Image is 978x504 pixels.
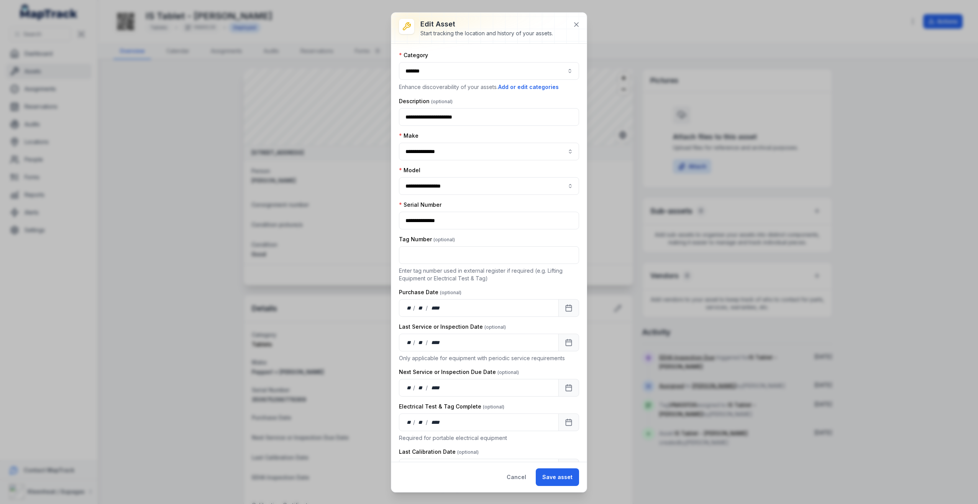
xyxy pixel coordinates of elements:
label: Description [399,97,453,105]
div: / [426,304,428,312]
div: / [426,384,428,392]
p: Required for portable electrical equipment [399,434,579,442]
div: day, [405,418,413,426]
div: Start tracking the location and history of your assets. [420,30,553,37]
label: Purchase Date [399,288,461,296]
div: month, [416,304,426,312]
div: year, [428,384,443,392]
label: Serial Number [399,201,441,209]
label: Last Calibration Date [399,448,479,456]
label: Category [399,51,428,59]
div: month, [416,384,426,392]
div: year, [428,339,443,346]
div: / [413,418,416,426]
h3: Edit asset [420,19,553,30]
label: Tag Number [399,236,455,243]
button: Cancel [500,468,533,486]
div: day, [405,304,413,312]
div: day, [405,384,413,392]
input: asset-edit:cf[8d30bdcc-ee20-45c2-b158-112416eb6043]-label [399,143,579,160]
div: year, [428,418,443,426]
label: Make [399,132,418,140]
div: month, [416,339,426,346]
button: Calendar [558,299,579,317]
button: Calendar [558,413,579,431]
p: Only applicable for equipment with periodic service requirements [399,354,579,362]
div: / [426,418,428,426]
button: Calendar [558,459,579,476]
div: / [426,339,428,346]
button: Calendar [558,379,579,397]
button: Add or edit categories [498,83,559,91]
div: month, [416,418,426,426]
div: / [413,339,416,346]
button: Save asset [536,468,579,486]
div: / [413,304,416,312]
label: Model [399,166,420,174]
input: asset-edit:cf[5827e389-34f9-4b46-9346-a02c2bfa3a05]-label [399,177,579,195]
label: Last Service or Inspection Date [399,323,506,331]
label: Electrical Test & Tag Complete [399,403,504,410]
div: year, [428,304,443,312]
div: / [413,384,416,392]
p: Enter tag number used in external register if required (e.g. Lifting Equipment or Electrical Test... [399,267,579,282]
label: Next Service or Inspection Due Date [399,368,519,376]
p: Enhance discoverability of your assets. [399,83,579,91]
button: Calendar [558,334,579,351]
div: day, [405,339,413,346]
